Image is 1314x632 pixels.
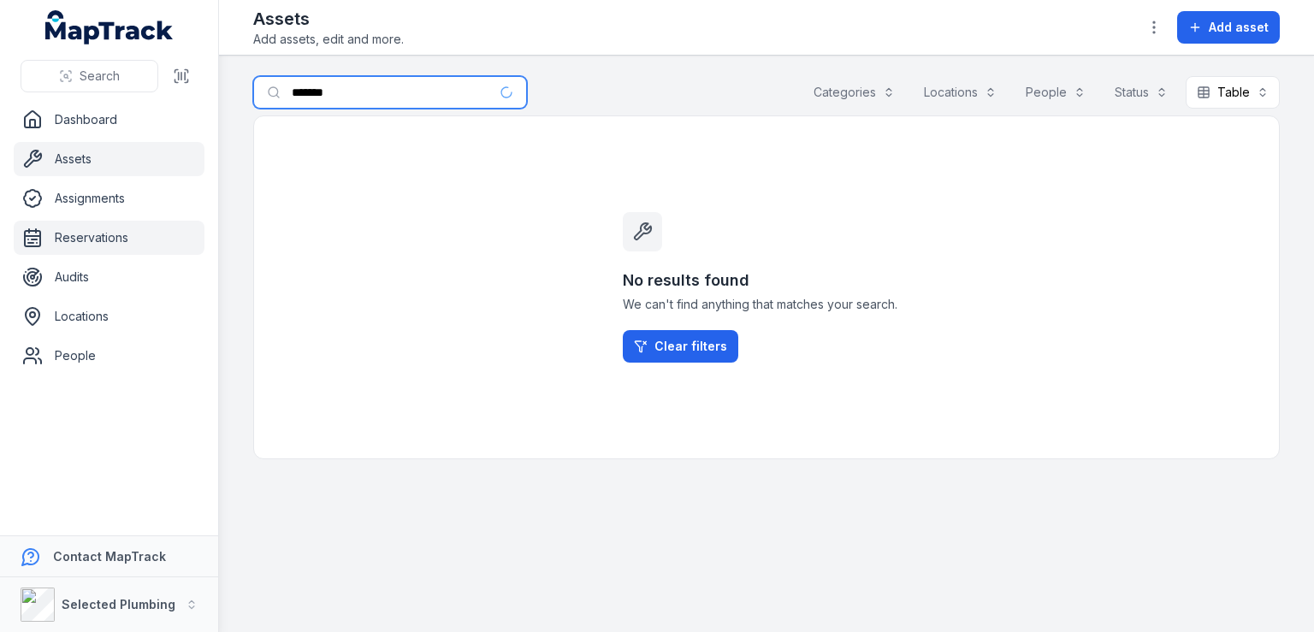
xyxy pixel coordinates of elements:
[21,60,158,92] button: Search
[14,103,204,137] a: Dashboard
[45,10,174,44] a: MapTrack
[1186,76,1280,109] button: Table
[1104,76,1179,109] button: Status
[802,76,906,109] button: Categories
[1177,11,1280,44] button: Add asset
[14,181,204,216] a: Assignments
[253,31,404,48] span: Add assets, edit and more.
[623,269,910,292] h3: No results found
[53,549,166,564] strong: Contact MapTrack
[1015,76,1097,109] button: People
[623,330,738,363] a: Clear filters
[14,142,204,176] a: Assets
[623,296,910,313] span: We can't find anything that matches your search.
[913,76,1008,109] button: Locations
[253,7,404,31] h2: Assets
[14,339,204,373] a: People
[80,68,120,85] span: Search
[1209,19,1269,36] span: Add asset
[14,260,204,294] a: Audits
[62,597,175,611] strong: Selected Plumbing
[14,299,204,334] a: Locations
[14,221,204,255] a: Reservations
